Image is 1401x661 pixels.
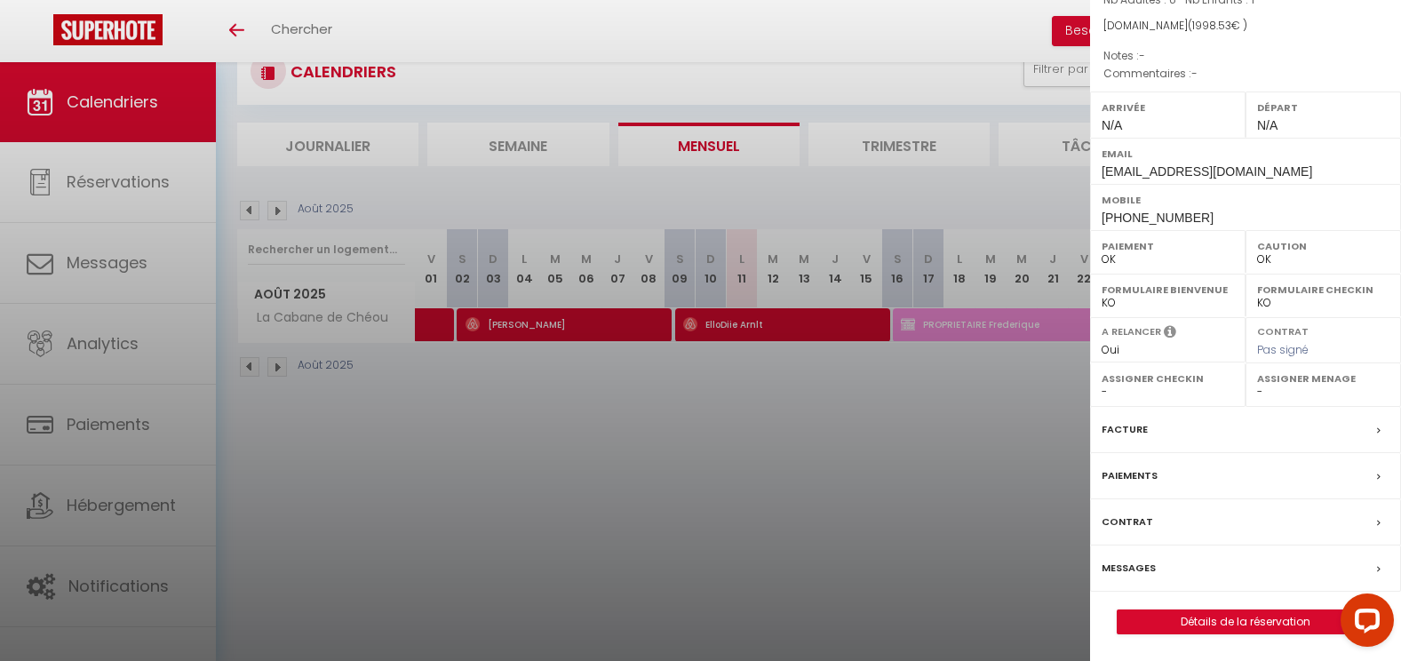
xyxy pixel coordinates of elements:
label: Contrat [1102,513,1153,531]
label: Email [1102,145,1389,163]
label: Facture [1102,420,1148,439]
label: Mobile [1102,191,1389,209]
label: Formulaire Checkin [1257,281,1389,299]
span: - [1191,66,1198,81]
span: - [1139,48,1145,63]
label: Paiements [1102,466,1158,485]
label: Contrat [1257,324,1309,336]
p: Commentaires : [1103,65,1388,83]
button: Détails de la réservation [1117,609,1374,634]
div: [DOMAIN_NAME] [1103,18,1388,35]
a: Détails de la réservation [1118,610,1373,633]
p: Notes : [1103,47,1388,65]
label: Assigner Menage [1257,370,1389,387]
label: Paiement [1102,237,1234,255]
span: ( € ) [1188,18,1247,33]
span: N/A [1102,118,1122,132]
span: 1998.53 [1192,18,1231,33]
iframe: LiveChat chat widget [1326,586,1401,661]
label: Formulaire Bienvenue [1102,281,1234,299]
label: Messages [1102,559,1156,577]
label: Caution [1257,237,1389,255]
label: Arrivée [1102,99,1234,116]
span: N/A [1257,118,1278,132]
label: Assigner Checkin [1102,370,1234,387]
label: A relancer [1102,324,1161,339]
label: Départ [1257,99,1389,116]
span: Pas signé [1257,342,1309,357]
i: Sélectionner OUI si vous souhaiter envoyer les séquences de messages post-checkout [1164,324,1176,344]
span: [EMAIL_ADDRESS][DOMAIN_NAME] [1102,164,1312,179]
span: [PHONE_NUMBER] [1102,211,1214,225]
